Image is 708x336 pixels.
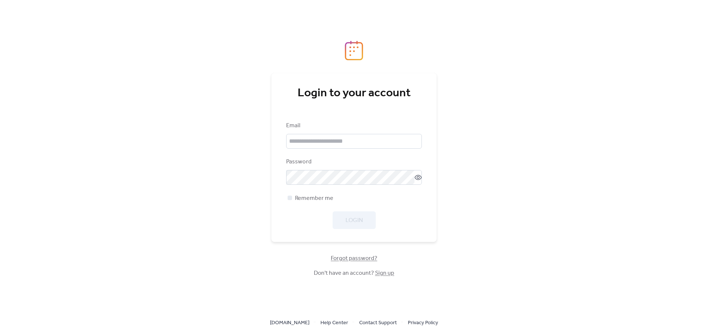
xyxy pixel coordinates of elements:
span: Don't have an account? [314,269,394,278]
a: Help Center [320,318,348,327]
span: Remember me [295,194,333,203]
div: Password [286,157,420,166]
a: Sign up [375,267,394,279]
span: [DOMAIN_NAME] [270,319,309,328]
a: Privacy Policy [408,318,438,327]
div: Login to your account [286,86,422,101]
a: Contact Support [359,318,397,327]
span: Privacy Policy [408,319,438,328]
span: Contact Support [359,319,397,328]
span: Forgot password? [331,254,377,263]
a: Forgot password? [331,256,377,260]
a: [DOMAIN_NAME] [270,318,309,327]
img: logo [345,41,363,60]
span: Help Center [320,319,348,328]
div: Email [286,121,420,130]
